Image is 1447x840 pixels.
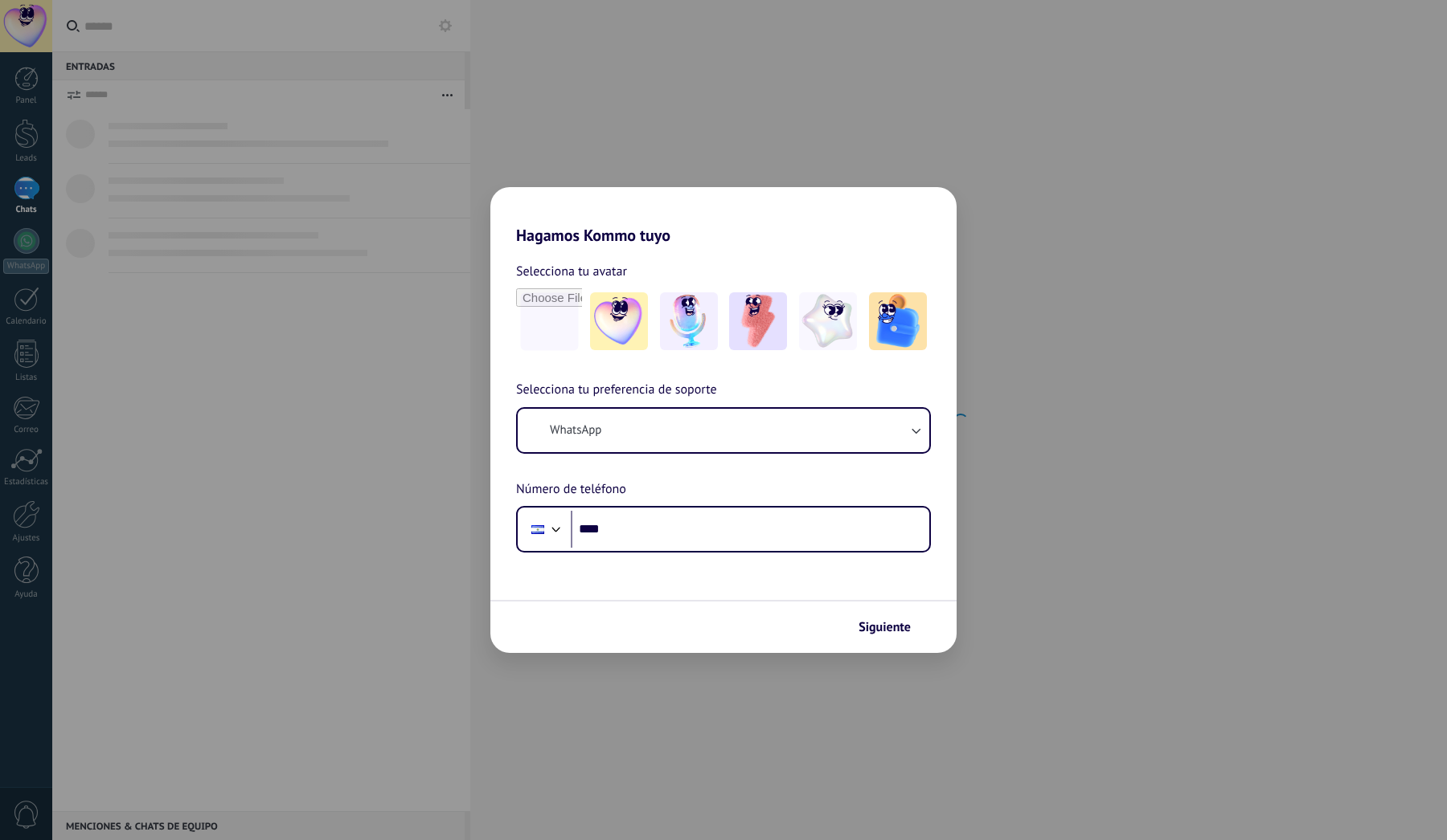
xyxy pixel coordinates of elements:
button: Siguiente [851,614,933,641]
div: El Salvador: + 503 [523,512,553,546]
img: -4.jpeg [799,292,857,350]
button: WhatsApp [518,409,929,452]
span: Selecciona tu preferencia de soporte [516,380,717,401]
span: Siguiente [859,622,911,633]
h2: Hagamos Kommo tuyo [490,187,957,245]
img: -5.jpeg [869,292,927,350]
span: Número de teléfono [516,479,626,500]
img: -1.jpeg [590,292,648,350]
span: WhatsApp [550,422,601,438]
span: Selecciona tu avatar [516,261,627,282]
img: -3.jpeg [729,292,787,350]
img: -2.jpeg [660,292,718,350]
